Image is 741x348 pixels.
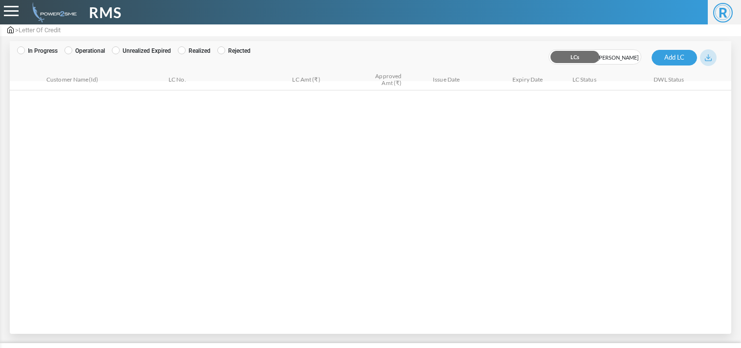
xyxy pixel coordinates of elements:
[17,46,58,55] label: In Progress
[705,54,712,61] img: download_blue.svg
[19,26,61,34] span: Letter Of Credit
[178,46,211,55] label: Realized
[165,69,243,90] th: LC No.
[42,69,165,90] th: Customer Name(Id)
[595,50,641,65] span: [PERSON_NAME]
[217,46,251,55] label: Rejected
[112,46,171,55] label: Unrealized Expired
[28,2,77,22] img: admin
[650,69,731,90] th: DWL Status
[64,46,105,55] label: Operational
[7,26,14,33] img: admin
[569,69,650,90] th: LC Status
[487,69,569,90] th: Expiry Date
[549,50,595,65] span: LCs
[405,69,487,90] th: Issue Date
[89,1,122,23] span: RMS
[243,69,324,90] th: LC Amt (₹)
[652,50,697,65] button: Add LC
[324,69,406,90] th: Approved Amt (₹)
[713,3,733,22] span: R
